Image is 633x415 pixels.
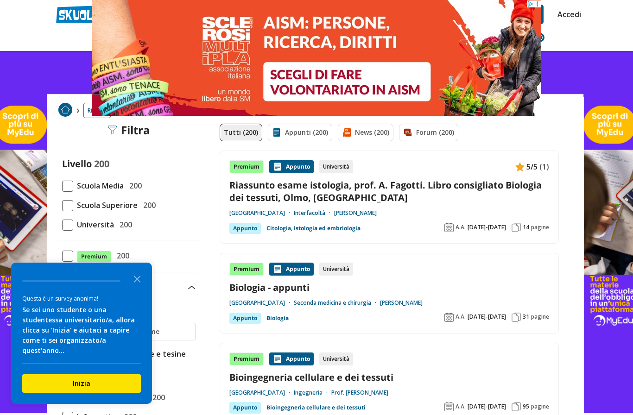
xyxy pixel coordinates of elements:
a: Bioingegneria cellulare e dei tessuti [266,402,366,413]
span: 200 [126,180,142,192]
a: Biologia [266,313,289,324]
a: Biologia - appunti [229,281,549,294]
span: 200 [116,219,132,231]
a: Accedi [557,5,577,24]
span: pagine [531,313,549,321]
img: Appunti contenuto [273,264,282,274]
span: Scuola Media [73,180,124,192]
img: Pagine [512,402,521,411]
span: A.A. [456,313,466,321]
div: Università [319,352,353,365]
img: Appunti contenuto [273,162,282,171]
a: [PERSON_NAME] [380,299,423,307]
div: Questa è un survey anonima! [22,294,141,303]
span: A.A. [456,403,466,410]
div: Appunto [269,160,314,173]
span: 5/5 [526,161,538,173]
div: Appunto [269,352,314,365]
span: pagine [531,224,549,231]
span: 200 [113,250,129,262]
div: Survey [11,263,152,404]
a: Riassunto esame istologia, prof. A. Fagotti. Libro consigliato Biologia dei tessuti, Olmo, [GEOGR... [229,179,549,204]
img: Appunti contenuto [515,162,525,171]
span: 95 [523,403,529,410]
div: Filtra [108,124,150,137]
span: Scuola Superiore [73,199,138,211]
a: Forum (200) [399,124,458,141]
span: [DATE]-[DATE] [468,403,506,410]
img: Home [58,103,72,117]
span: (1) [539,161,549,173]
img: Pagine [512,223,521,232]
a: [GEOGRAPHIC_DATA] [229,389,294,396]
div: Appunto [229,223,261,234]
button: Inizia [22,374,141,393]
span: 200 [94,157,109,170]
img: News filtro contenuto [342,128,351,137]
span: 200 [139,199,156,211]
div: Università [319,263,353,276]
span: 14 [523,224,529,231]
img: Appunti filtro contenuto [272,128,281,137]
img: Appunti contenuto [273,354,282,364]
a: News (200) [338,124,393,141]
span: Università [73,219,114,231]
a: Seconda medicina e chirurgia [294,299,380,307]
label: Livello [62,157,92,170]
a: Prof. [PERSON_NAME] [331,389,388,396]
span: A.A. [456,224,466,231]
a: [GEOGRAPHIC_DATA] [229,299,294,307]
img: Apri e chiudi sezione [188,286,196,289]
div: Se sei uno studente o una studentessa universitario/a, allora clicca su 'Inizia' e aiutaci a capi... [22,305,141,356]
div: Appunto [269,263,314,276]
a: Bioingegneria cellulare e dei tessuti [229,371,549,384]
div: Premium [229,352,264,365]
span: 31 [523,313,529,321]
span: pagine [531,403,549,410]
a: [GEOGRAPHIC_DATA] [229,209,294,217]
a: Appunti (200) [268,124,332,141]
span: [DATE]-[DATE] [468,313,506,321]
a: [PERSON_NAME] [334,209,377,217]
a: Ingegneria [294,389,331,396]
span: 200 [149,391,165,403]
span: Premium [77,251,111,263]
span: [DATE]-[DATE] [468,224,506,231]
img: Filtra filtri mobile [108,126,117,135]
img: Pagine [512,313,521,322]
div: Appunto [229,313,261,324]
a: Ricerca [83,103,111,118]
img: Anno accademico [444,313,454,322]
a: Interfacoltà [294,209,334,217]
div: Università [319,160,353,173]
img: Forum filtro contenuto [403,128,412,137]
a: Tutti (200) [220,124,262,141]
img: Anno accademico [444,402,454,411]
div: Appunto [229,402,261,413]
a: Citologia, istologia ed embriologia [266,223,361,234]
div: Premium [229,263,264,276]
img: Anno accademico [444,223,454,232]
button: Close the survey [128,269,146,288]
div: Premium [229,160,264,173]
a: Home [58,103,72,118]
